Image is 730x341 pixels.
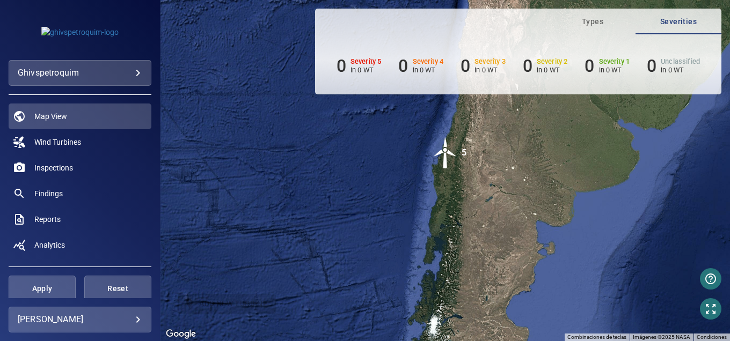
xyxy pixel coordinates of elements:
[474,66,506,74] p: in 0 WT
[34,214,61,225] span: Reports
[22,282,62,295] span: Apply
[9,155,151,181] a: inspections noActive
[98,282,138,295] span: Reset
[461,56,470,76] h6: 0
[585,56,630,76] li: Severity 1
[34,188,63,199] span: Findings
[474,58,506,65] h6: Severity 3
[537,66,568,74] p: in 0 WT
[429,137,462,169] img: windFarmIcon.svg
[9,129,151,155] a: windturbines noActive
[537,58,568,65] h6: Severity 2
[599,58,630,65] h6: Severity 1
[18,64,142,81] div: ghivspetroquim
[34,240,65,250] span: Analytics
[163,327,199,341] a: Abrir esta área en Google Maps (se abre en una ventana nueva)
[84,276,151,301] button: Reset
[461,56,506,76] li: Severity 3
[34,111,67,122] span: Map View
[398,56,443,76] li: Severity 4
[351,58,382,65] h6: Severity 5
[633,334,690,340] span: Imágenes ©2025 NASA
[398,56,408,76] h6: 0
[34,162,73,173] span: Inspections
[337,56,346,76] h6: 0
[647,56,656,76] h6: 0
[9,232,151,258] a: analytics noActive
[413,66,444,74] p: in 0 WT
[41,27,119,38] img: ghivspetroquim-logo
[34,137,81,147] span: Wind Turbines
[697,334,727,340] a: Condiciones (se abre en una nueva pestaña)
[337,56,382,76] li: Severity 5
[661,66,700,74] p: in 0 WT
[18,311,142,328] div: [PERSON_NAME]
[163,327,199,341] img: Google
[585,56,594,76] h6: 0
[556,15,629,28] span: Types
[351,66,382,74] p: in 0 WT
[9,103,151,129] a: map active
[661,58,700,65] h6: Unclassified
[429,137,462,171] gmp-advanced-marker: 5
[647,56,700,76] li: Severity Unclassified
[9,181,151,206] a: findings noActive
[9,60,151,86] div: ghivspetroquim
[599,66,630,74] p: in 0 WT
[642,15,715,28] span: Severities
[9,276,76,301] button: Apply
[567,333,626,341] button: Combinaciones de teclas
[523,56,532,76] h6: 0
[462,137,466,169] div: 5
[9,206,151,232] a: reports noActive
[413,58,444,65] h6: Severity 4
[523,56,568,76] li: Severity 2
